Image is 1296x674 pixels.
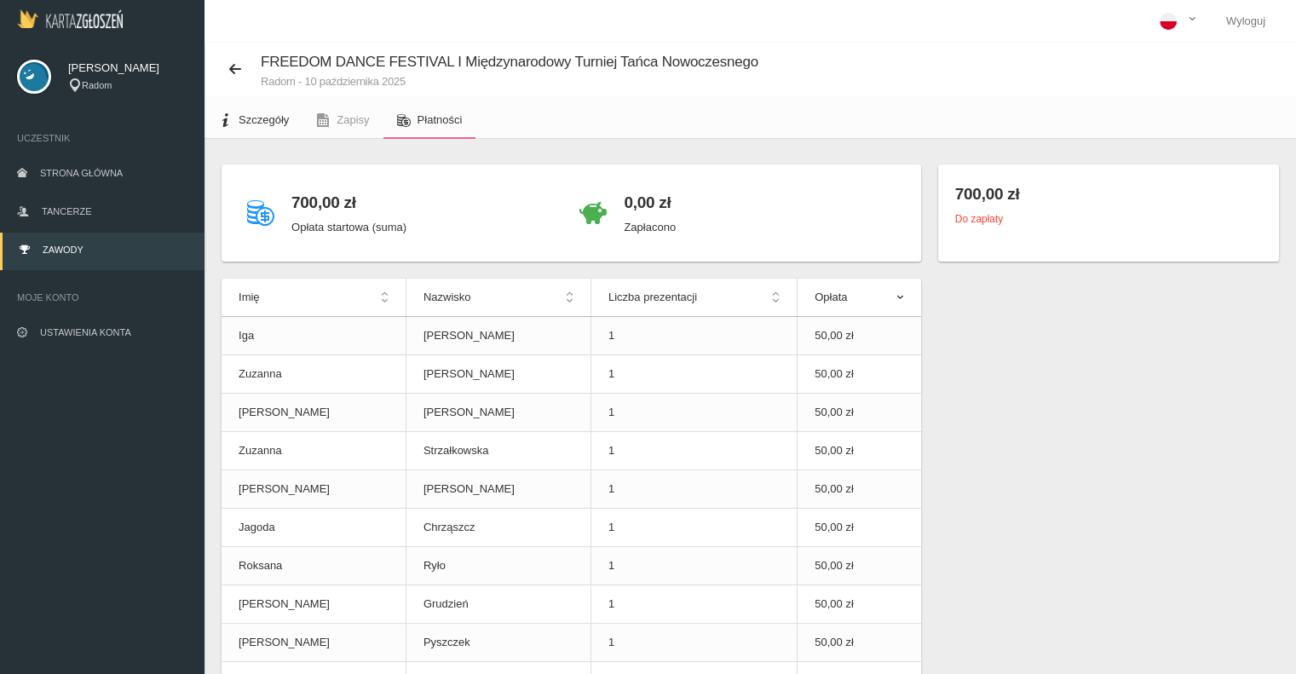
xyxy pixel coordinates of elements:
th: Imię [222,279,406,317]
span: Uczestnik [17,130,187,147]
td: [PERSON_NAME] [406,355,590,394]
td: 1 [590,432,797,470]
td: Jagoda [222,509,406,547]
td: 1 [590,547,797,585]
td: Ryło [406,547,590,585]
img: Logo [17,9,123,28]
p: Opłata startowa (suma) [291,219,406,236]
th: Nazwisko [406,279,590,317]
td: Roksana [222,547,406,585]
span: Zawody [43,245,84,255]
span: FREEDOM DANCE FESTIVAL I Międzynarodowy Turniej Tańca Nowoczesnego [261,54,758,70]
span: Płatności [418,113,463,126]
td: 1 [590,355,797,394]
td: [PERSON_NAME] [406,394,590,432]
h4: 0,00 zł [624,190,676,215]
td: 1 [590,509,797,547]
td: 50,00 zł [798,355,921,394]
span: Moje konto [17,289,187,306]
td: Pyszczek [406,624,590,662]
th: Opłata [798,279,921,317]
td: 50,00 zł [798,509,921,547]
a: Szczegóły [204,101,302,139]
td: 1 [590,394,797,432]
td: 1 [590,585,797,624]
td: Zuzanna [222,432,406,470]
td: 1 [590,317,797,355]
td: 50,00 zł [798,470,921,509]
td: [PERSON_NAME] [406,470,590,509]
small: Radom - 10 października 2025 [261,76,758,87]
td: [PERSON_NAME] [406,317,590,355]
span: Szczegóły [239,113,289,126]
td: Zuzanna [222,355,406,394]
td: 1 [590,470,797,509]
td: 50,00 zł [798,317,921,355]
p: Zapłacono [624,219,676,236]
span: Strona główna [40,168,123,178]
td: [PERSON_NAME] [222,585,406,624]
span: [PERSON_NAME] [68,60,187,77]
td: [PERSON_NAME] [222,394,406,432]
a: Płatności [383,101,476,139]
td: 50,00 zł [798,624,921,662]
th: Liczba prezentacji [590,279,797,317]
span: Ustawienia konta [40,327,131,337]
a: Zapisy [302,101,383,139]
td: [PERSON_NAME] [222,470,406,509]
span: Zapisy [337,113,369,126]
h4: 700,00 zł [955,181,1262,206]
td: 1 [590,624,797,662]
td: Strzałkowska [406,432,590,470]
td: 50,00 zł [798,585,921,624]
td: Iga [222,317,406,355]
span: Tancerze [42,206,91,216]
div: Radom [68,78,187,93]
td: [PERSON_NAME] [222,624,406,662]
td: Chrząszcz [406,509,590,547]
td: Grudzień [406,585,590,624]
td: 50,00 zł [798,394,921,432]
td: 50,00 zł [798,432,921,470]
small: Do zapłaty [955,213,1003,225]
img: svg [17,60,51,94]
h4: 700,00 zł [291,190,406,215]
td: 50,00 zł [798,547,921,585]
